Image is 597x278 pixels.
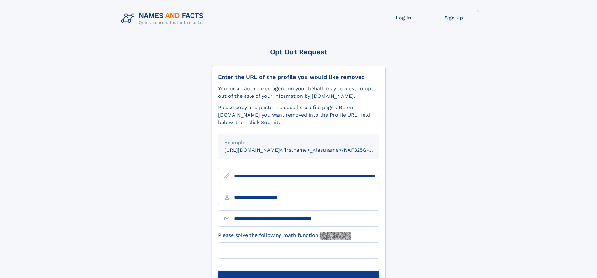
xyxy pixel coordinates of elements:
div: You, or an authorized agent on your behalf, may request to opt-out of the sale of your informatio... [218,85,379,100]
div: Example: [224,139,373,146]
div: Enter the URL of the profile you would like removed [218,74,379,81]
label: Please solve the following math function: [218,232,351,240]
div: Opt Out Request [212,48,386,56]
div: Please copy and paste the specific profile page URL on [DOMAIN_NAME] you want removed into the Pr... [218,104,379,126]
img: Logo Names and Facts [118,10,209,27]
small: [URL][DOMAIN_NAME]<firstname>_<lastname>/NAF325G-xxxxxxxx [224,147,391,153]
a: Log In [379,10,429,25]
a: Sign Up [429,10,479,25]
